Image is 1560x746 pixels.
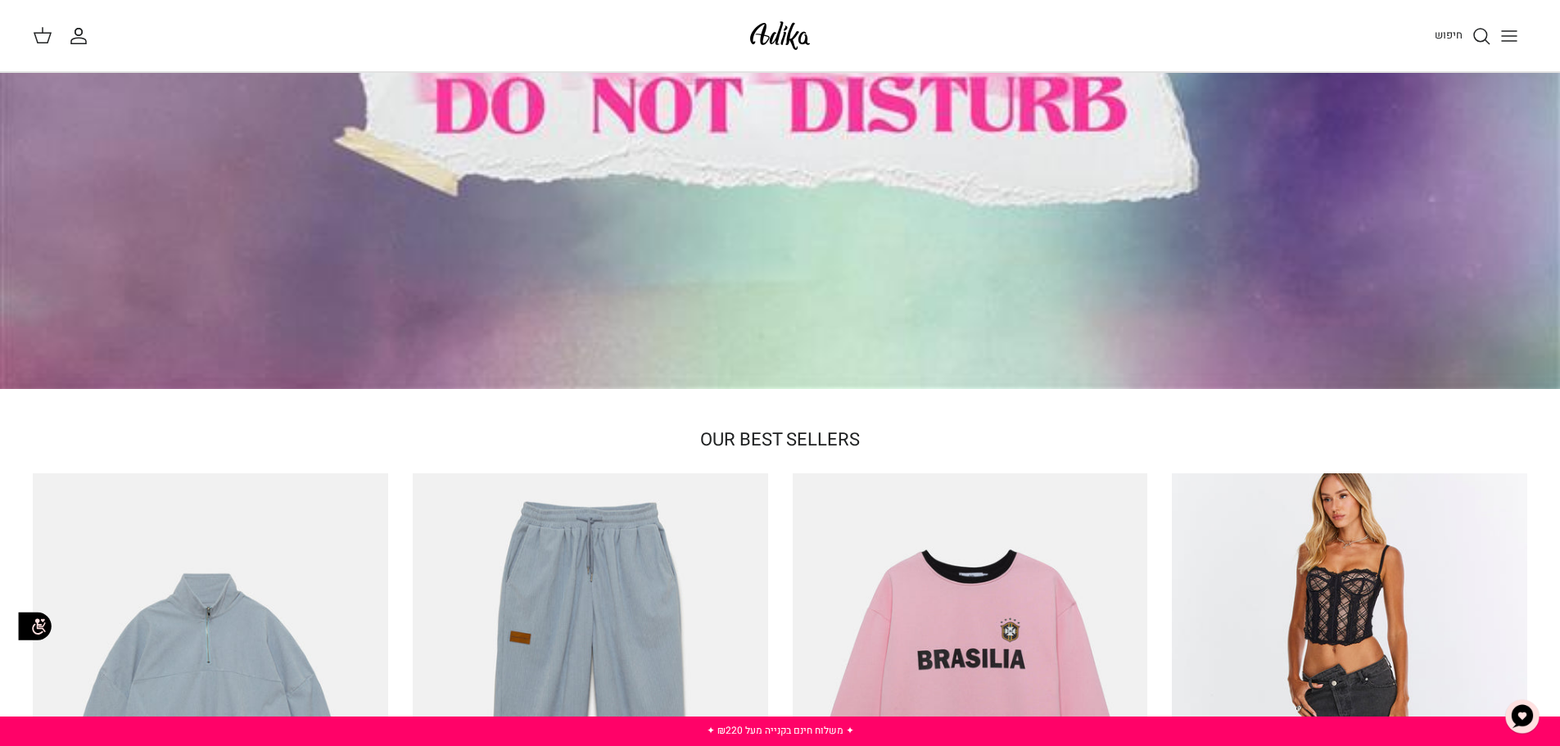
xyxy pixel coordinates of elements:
[69,26,95,46] a: החשבון שלי
[12,604,57,649] img: accessibility_icon02.svg
[1491,18,1527,54] button: Toggle menu
[700,427,860,453] a: OUR BEST SELLERS
[707,723,854,738] a: ✦ משלוח חינם בקנייה מעל ₪220 ✦
[745,16,815,55] img: Adika IL
[1435,26,1491,46] a: חיפוש
[1435,27,1463,43] span: חיפוש
[1498,692,1547,741] button: צ'אט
